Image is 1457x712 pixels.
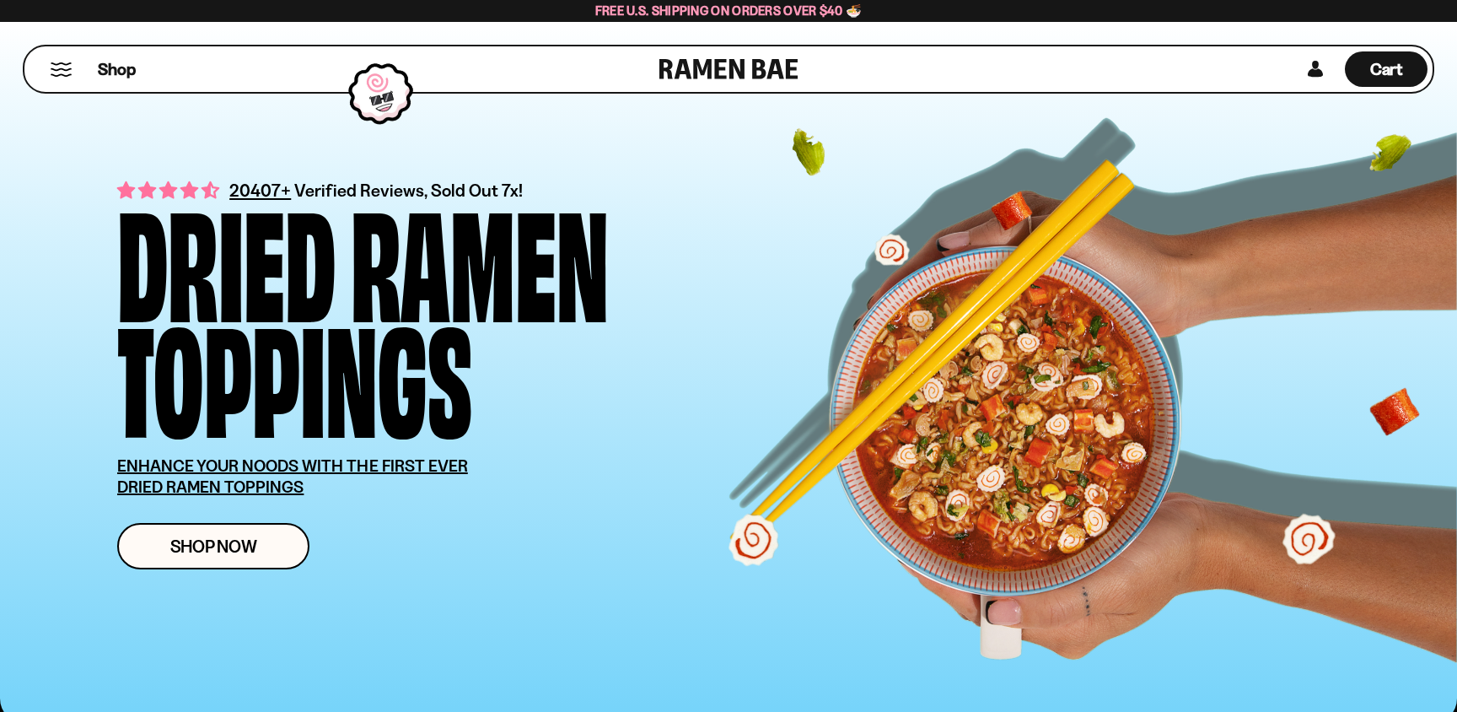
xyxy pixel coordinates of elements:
a: Shop [98,51,136,87]
button: Mobile Menu Trigger [50,62,73,77]
span: Cart [1370,59,1403,79]
div: Cart [1345,46,1427,92]
a: Shop Now [117,523,309,569]
span: Shop Now [170,537,257,555]
span: Free U.S. Shipping on Orders over $40 🍜 [595,3,863,19]
span: Shop [98,58,136,81]
u: ENHANCE YOUR NOODS WITH THE FIRST EVER DRIED RAMEN TOPPINGS [117,456,468,497]
div: Toppings [117,315,472,430]
div: Ramen [351,199,609,315]
div: Dried [117,199,336,315]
